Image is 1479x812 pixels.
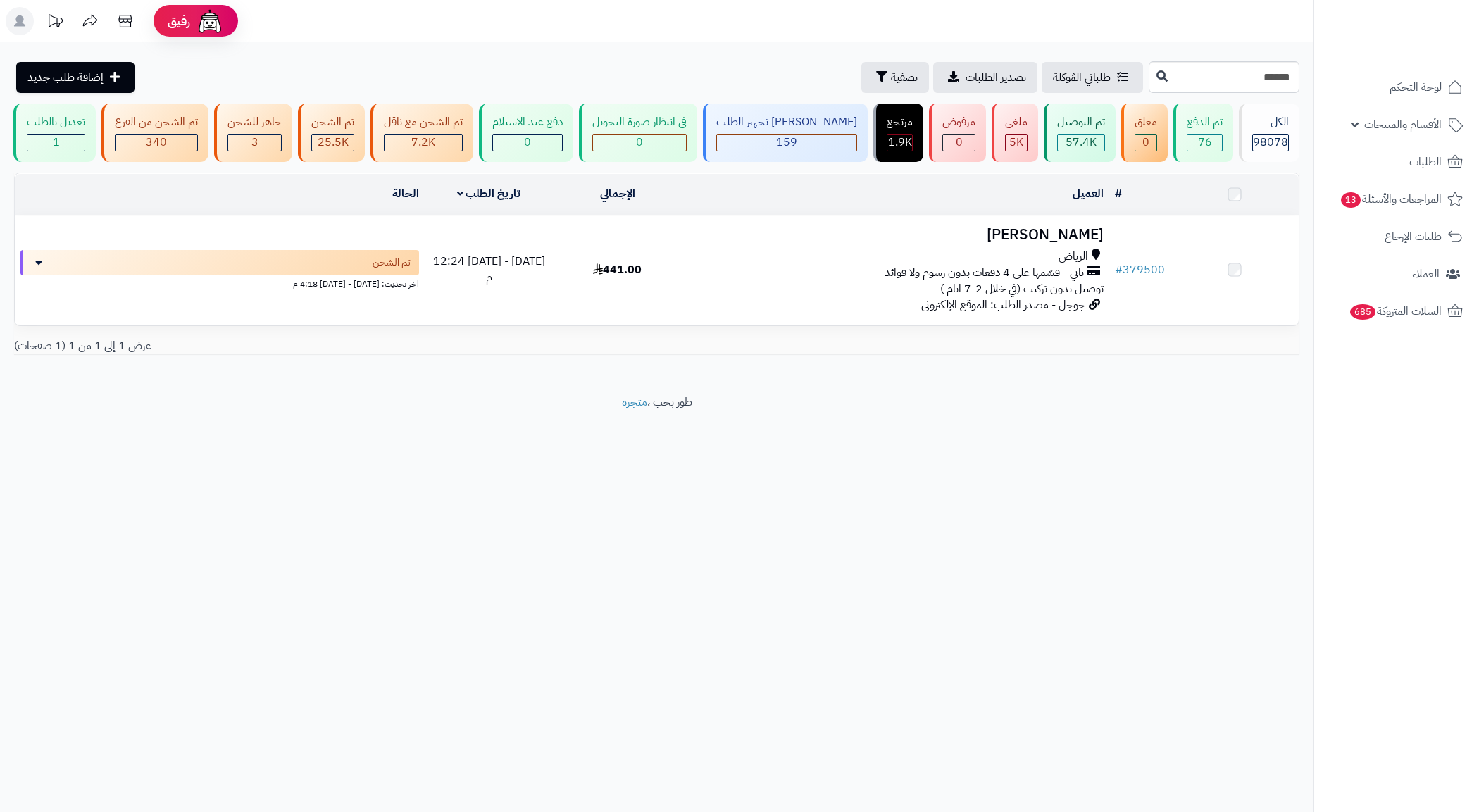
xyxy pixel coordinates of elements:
[717,135,856,151] div: 159
[99,104,211,162] a: تم الشحن من الفرع 340
[1198,134,1212,151] span: 76
[27,135,85,151] div: 1
[1006,135,1027,151] div: 5026
[433,253,545,286] span: [DATE] - [DATE] 12:24 م
[888,134,912,151] span: 1.9K
[1187,135,1222,151] div: 76
[942,114,975,130] div: مرفوض
[1383,25,1466,54] img: logo-2.png
[687,227,1104,243] h3: [PERSON_NAME]
[1364,115,1442,135] span: الأقسام والمنتجات
[700,104,870,162] a: [PERSON_NAME] تجهيز الطلب 159
[1115,185,1122,202] a: #
[1053,69,1111,86] span: طلباتي المُوكلة
[636,134,643,151] span: 0
[312,135,354,151] div: 25547
[1412,264,1440,284] span: العملاء
[1009,134,1023,151] span: 5K
[1066,134,1097,151] span: 57.4K
[1323,70,1471,104] a: لوحة التحكم
[891,69,918,86] span: تصفية
[1042,62,1143,93] a: طلباتي المُوكلة
[885,265,1084,281] span: تابي - قسّمها على 4 دفعات بدون رسوم ولا فوائد
[887,135,912,151] div: 1870
[524,134,531,151] span: 0
[20,275,419,290] div: اخر تحديث: [DATE] - [DATE] 4:18 م
[11,104,99,162] a: تعديل بالطلب 1
[1171,104,1236,162] a: تم الدفع 76
[115,114,198,130] div: تم الشحن من الفرع
[1057,114,1105,130] div: تم التوصيل
[53,134,60,151] span: 1
[989,104,1041,162] a: ملغي 5K
[933,62,1037,93] a: تصدير الطلبات
[870,104,926,162] a: مرتجع 1.9K
[593,261,642,278] span: 441.00
[926,104,989,162] a: مرفوض 0
[1323,182,1471,216] a: المراجعات والأسئلة13
[1236,104,1302,162] a: الكل98078
[1340,189,1442,209] span: المراجعات والأسئلة
[1073,185,1104,202] a: العميل
[373,256,411,270] span: تم الشحن
[196,7,224,35] img: ai-face.png
[1115,261,1123,278] span: #
[492,114,563,130] div: دفع عند الاستلام
[887,114,913,130] div: مرتجع
[228,135,281,151] div: 3
[227,114,282,130] div: جاهز للشحن
[576,104,700,162] a: في انتظار صورة التحويل 0
[411,134,435,151] span: 7.2K
[368,104,476,162] a: تم الشحن مع ناقل 7.2K
[593,135,686,151] div: 0
[168,13,190,30] span: رفيق
[776,134,797,151] span: 159
[295,104,368,162] a: تم الشحن 25.5K
[1253,134,1288,151] span: 98078
[493,135,562,151] div: 0
[1385,227,1442,246] span: طلبات الإرجاع
[1115,261,1165,278] a: #379500
[1187,114,1223,130] div: تم الدفع
[1323,220,1471,254] a: طلبات الإرجاع
[385,135,462,151] div: 7222
[457,185,521,202] a: تاريخ الطلب
[311,114,354,130] div: تم الشحن
[966,69,1026,86] span: تصدير الطلبات
[1041,104,1118,162] a: تم التوصيل 57.4K
[1135,135,1156,151] div: 0
[1323,145,1471,179] a: الطلبات
[921,296,1085,313] span: جوجل - مصدر الطلب: الموقع الإلكتروني
[1135,114,1157,130] div: معلق
[211,104,295,162] a: جاهز للشحن 3
[861,62,929,93] button: تصفية
[1409,152,1442,172] span: الطلبات
[622,394,647,411] a: متجرة
[146,134,167,151] span: 340
[716,114,857,130] div: [PERSON_NAME] تجهيز الطلب
[592,114,687,130] div: في انتظار صورة التحويل
[1142,134,1149,151] span: 0
[1340,192,1361,208] span: 13
[318,134,349,151] span: 25.5K
[392,185,419,202] a: الحالة
[1349,304,1376,320] span: 685
[251,134,258,151] span: 3
[940,280,1104,297] span: توصيل بدون تركيب (في خلال 2-7 ايام )
[116,135,197,151] div: 340
[27,69,104,86] span: إضافة طلب جديد
[37,7,73,39] a: تحديثات المنصة
[1058,135,1104,151] div: 57352
[16,62,135,93] a: إضافة طلب جديد
[1005,114,1028,130] div: ملغي
[384,114,463,130] div: تم الشحن مع ناقل
[1059,249,1088,265] span: الرياض
[1323,257,1471,291] a: العملاء
[476,104,576,162] a: دفع عند الاستلام 0
[1118,104,1171,162] a: معلق 0
[1323,294,1471,328] a: السلات المتروكة685
[1390,77,1442,97] span: لوحة التحكم
[27,114,85,130] div: تعديل بالطلب
[1252,114,1289,130] div: الكل
[956,134,963,151] span: 0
